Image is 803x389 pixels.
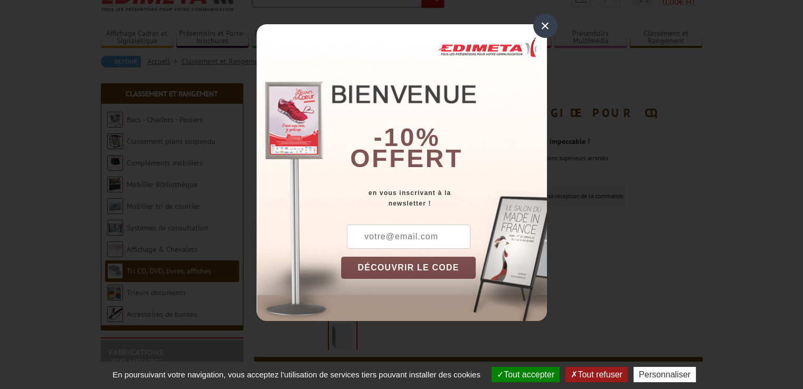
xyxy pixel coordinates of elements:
span: En poursuivant votre navigation, vous acceptez l'utilisation de services tiers pouvant installer ... [107,370,486,379]
button: DÉCOUVRIR LE CODE [341,257,476,279]
input: votre@email.com [347,225,470,249]
button: Personnaliser (fenêtre modale) [634,367,696,382]
font: offert [350,144,463,172]
div: × [533,14,558,38]
button: Tout refuser [565,367,627,382]
button: Tout accepter [492,367,560,382]
b: -10% [374,123,440,151]
div: en vous inscrivant à la newsletter ! [341,188,547,209]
